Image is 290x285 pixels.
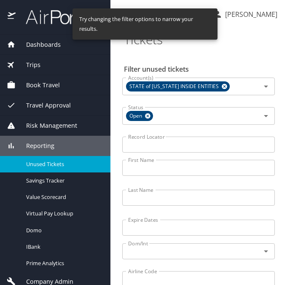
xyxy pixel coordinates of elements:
[16,60,40,70] span: Trips
[8,8,16,25] img: icon-airportal.png
[126,111,153,121] div: Open
[126,112,147,121] span: Open
[126,81,230,91] div: STATE of [US_STATE] INSIDE ENTITIES
[16,121,77,130] span: Risk Management
[26,226,100,234] span: Domo
[16,101,71,110] span: Travel Approval
[260,81,272,92] button: Open
[260,245,272,257] button: Open
[26,210,100,218] span: Virtual Pay Lookup
[16,40,61,49] span: Dashboards
[26,259,100,267] span: Prime Analytics
[26,193,100,201] span: Value Scorecard
[26,177,100,185] span: Savings Tracker
[26,243,100,251] span: IBank
[79,11,211,37] div: Try changing the filter options to narrow your results.
[16,8,96,25] img: airportal-logo.png
[209,7,281,22] button: [PERSON_NAME]
[223,9,277,19] p: [PERSON_NAME]
[260,110,272,122] button: Open
[126,82,224,91] span: STATE of [US_STATE] INSIDE ENTITIES
[16,141,54,151] span: Reporting
[124,62,277,76] h2: Filter unused tickets
[26,160,100,168] span: Unused Tickets
[16,81,60,90] span: Book Travel
[124,1,206,52] h1: Unused Tickets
